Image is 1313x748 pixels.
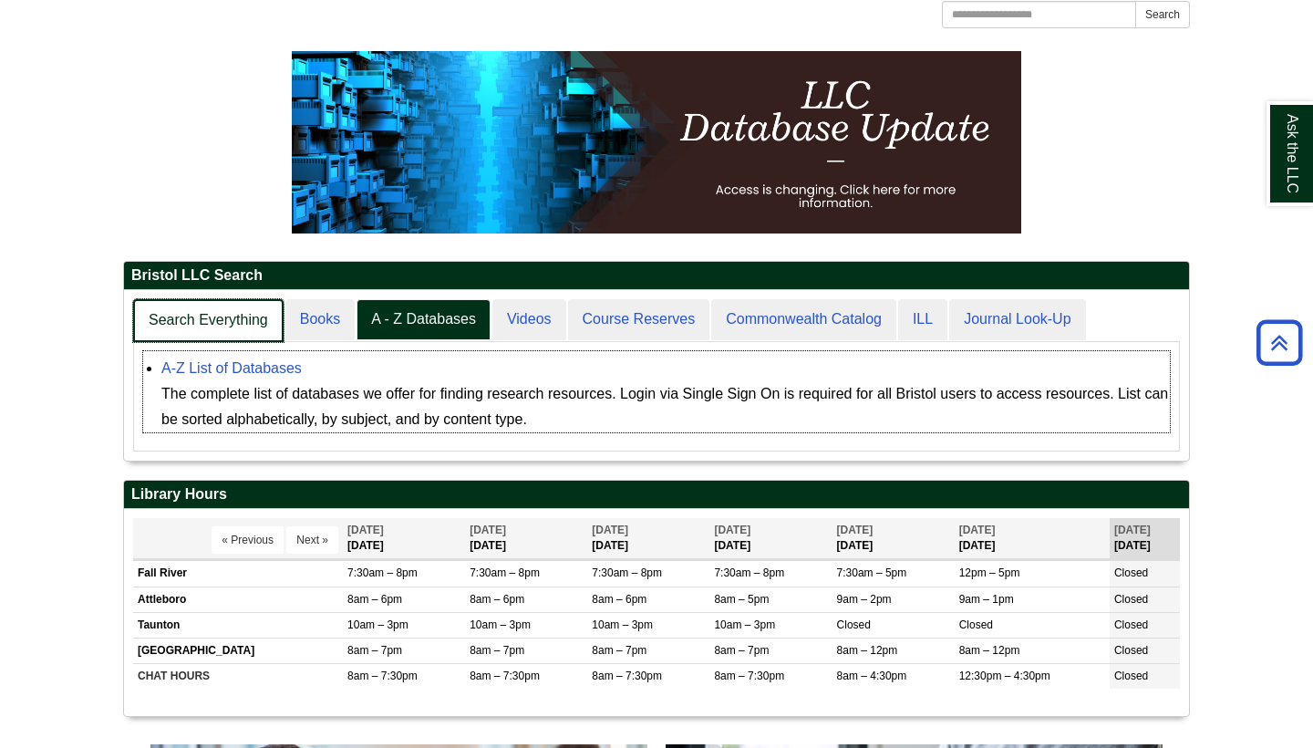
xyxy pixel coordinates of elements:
[347,670,418,682] span: 8am – 7:30pm
[714,593,769,606] span: 8am – 5pm
[959,524,996,536] span: [DATE]
[898,299,947,340] a: ILL
[1114,670,1148,682] span: Closed
[714,566,784,579] span: 7:30am – 8pm
[492,299,566,340] a: Videos
[837,524,874,536] span: [DATE]
[470,644,524,657] span: 8am – 7pm
[837,593,892,606] span: 9am – 2pm
[711,299,896,340] a: Commonwealth Catalog
[212,526,284,554] button: « Previous
[286,526,338,554] button: Next »
[347,644,402,657] span: 8am – 7pm
[1114,566,1148,579] span: Closed
[347,566,418,579] span: 7:30am – 8pm
[959,644,1020,657] span: 8am – 12pm
[837,670,907,682] span: 8am – 4:30pm
[1114,524,1151,536] span: [DATE]
[357,299,491,340] a: A - Z Databases
[955,518,1110,559] th: [DATE]
[714,618,775,631] span: 10am – 3pm
[465,518,587,559] th: [DATE]
[714,524,750,536] span: [DATE]
[133,612,343,638] td: Taunton
[592,618,653,631] span: 10am – 3pm
[161,381,1170,432] div: The complete list of databases we offer for finding research resources. Login via Single Sign On ...
[161,360,302,376] a: A-Z List of Databases
[470,618,531,631] span: 10am – 3pm
[343,518,465,559] th: [DATE]
[124,481,1189,509] h2: Library Hours
[470,670,540,682] span: 8am – 7:30pm
[292,51,1021,234] img: HTML tutorial
[133,299,284,342] a: Search Everything
[592,566,662,579] span: 7:30am – 8pm
[592,644,646,657] span: 8am – 7pm
[1114,618,1148,631] span: Closed
[133,561,343,587] td: Fall River
[470,566,540,579] span: 7:30am – 8pm
[124,262,1189,290] h2: Bristol LLC Search
[1250,330,1308,355] a: Back to Top
[568,299,710,340] a: Course Reserves
[592,593,646,606] span: 8am – 6pm
[959,566,1020,579] span: 12pm – 5pm
[959,670,1050,682] span: 12:30pm – 4:30pm
[592,524,628,536] span: [DATE]
[959,593,1014,606] span: 9am – 1pm
[347,524,384,536] span: [DATE]
[714,644,769,657] span: 8am – 7pm
[133,663,343,689] td: CHAT HOURS
[587,518,709,559] th: [DATE]
[959,618,993,631] span: Closed
[347,618,408,631] span: 10am – 3pm
[832,518,955,559] th: [DATE]
[470,524,506,536] span: [DATE]
[1114,593,1148,606] span: Closed
[592,670,662,682] span: 8am – 7:30pm
[1135,1,1190,28] button: Search
[285,299,355,340] a: Books
[133,638,343,663] td: [GEOGRAPHIC_DATA]
[714,670,784,682] span: 8am – 7:30pm
[133,587,343,612] td: Attleboro
[470,593,524,606] span: 8am – 6pm
[709,518,832,559] th: [DATE]
[837,644,898,657] span: 8am – 12pm
[1114,644,1148,657] span: Closed
[837,566,907,579] span: 7:30am – 5pm
[347,593,402,606] span: 8am – 6pm
[949,299,1085,340] a: Journal Look-Up
[1110,518,1180,559] th: [DATE]
[837,618,871,631] span: Closed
